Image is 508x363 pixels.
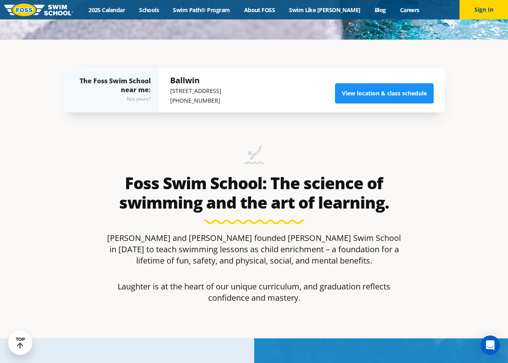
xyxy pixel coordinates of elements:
[245,145,264,169] img: icon-swimming-diving-2.png
[82,6,132,14] a: 2025 Calendar
[481,336,500,355] div: Open Intercom Messenger
[166,6,237,14] a: Swim Path® Program
[170,86,221,96] p: [STREET_ADDRESS]
[16,337,25,349] div: TOP
[132,6,166,14] a: Schools
[237,6,282,14] a: About FOSS
[4,4,73,16] img: FOSS Swim School Logo
[367,6,393,14] a: Blog
[80,94,151,104] div: Not yours?
[104,232,405,266] p: [PERSON_NAME] and [PERSON_NAME] founded [PERSON_NAME] Swim School in [DATE] to teach swimming les...
[104,173,405,212] h2: Foss Swim School: The science of swimming and the art of learning.
[170,75,221,86] h5: Ballwin
[282,6,368,14] a: Swim Like [PERSON_NAME]
[393,6,426,14] a: Careers
[335,83,434,103] a: View location & class schedule
[80,76,151,104] div: The Foss Swim School near me:
[170,96,221,106] p: [PHONE_NUMBER]
[104,281,405,304] p: Laughter is at the heart of our unique curriculum, and graduation reflects confidence and mastery.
